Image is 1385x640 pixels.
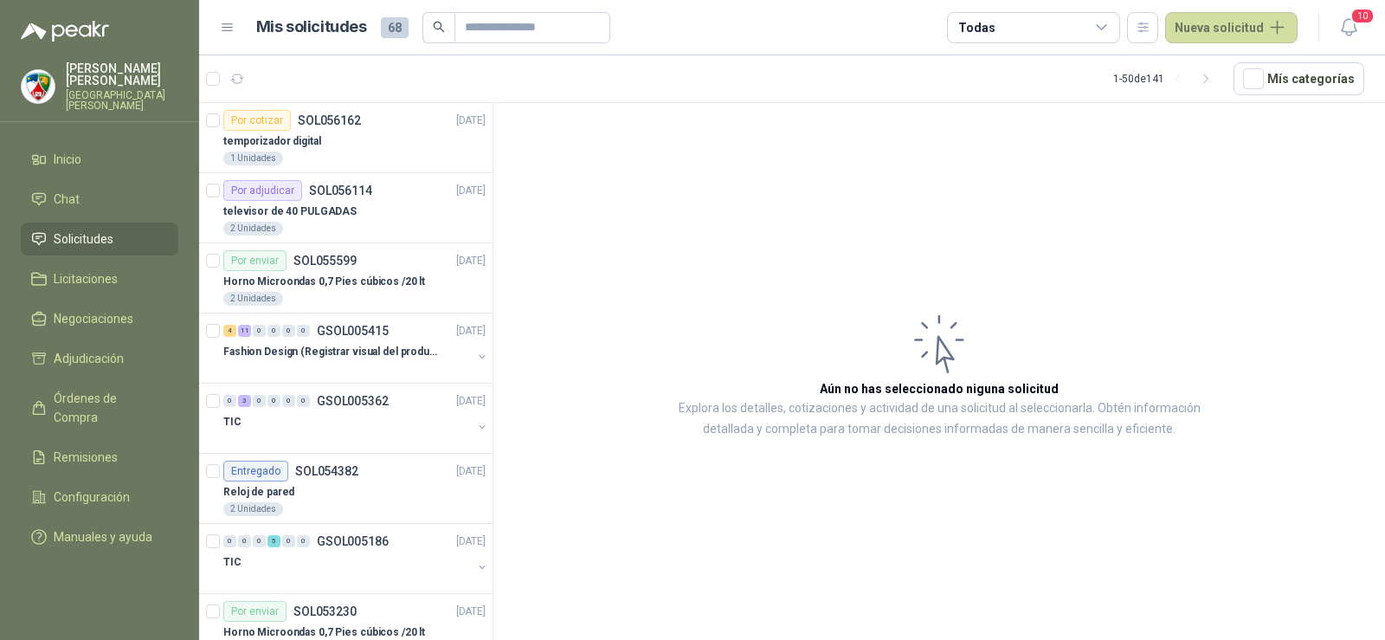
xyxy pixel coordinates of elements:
p: [DATE] [456,533,486,550]
p: [GEOGRAPHIC_DATA][PERSON_NAME] [66,90,178,111]
p: SOL054382 [295,465,358,477]
a: Solicitudes [21,223,178,255]
div: 0 [297,325,310,337]
button: Mís categorías [1234,62,1364,95]
p: [DATE] [456,393,486,410]
p: GSOL005362 [317,395,389,407]
p: [DATE] [456,113,486,129]
p: Fashion Design (Registrar visual del producto) [223,344,439,360]
p: temporizador digital [223,133,321,150]
a: Por cotizarSOL056162[DATE] temporizador digital1 Unidades [199,103,493,173]
p: [DATE] [456,253,486,269]
span: 68 [381,17,409,38]
div: 0 [223,535,236,547]
img: Logo peakr [21,21,109,42]
h1: Mis solicitudes [256,15,367,40]
p: Horno Microondas 0,7 Pies cúbicos /20 lt [223,274,425,290]
div: Por adjudicar [223,180,302,201]
h3: Aún no has seleccionado niguna solicitud [820,379,1059,398]
span: Licitaciones [54,269,118,288]
p: televisor de 40 PULGADAS [223,204,357,220]
div: 0 [267,395,280,407]
a: 4 11 0 0 0 0 GSOL005415[DATE] Fashion Design (Registrar visual del producto) [223,320,489,376]
p: SOL053230 [293,605,357,617]
span: 10 [1350,8,1375,24]
span: Chat [54,190,80,209]
div: 1 - 50 de 141 [1113,65,1220,93]
div: Por cotizar [223,110,291,131]
div: 0 [253,535,266,547]
div: 0 [297,395,310,407]
span: Órdenes de Compra [54,389,162,427]
span: Configuración [54,488,130,507]
p: SOL056114 [309,184,372,197]
span: search [433,21,445,33]
span: Inicio [54,150,81,169]
button: 10 [1333,12,1364,43]
p: [DATE] [456,604,486,620]
div: 5 [267,535,280,547]
a: Configuración [21,481,178,514]
div: 0 [253,325,266,337]
div: 3 [238,395,251,407]
p: SOL055599 [293,255,357,267]
div: 0 [297,535,310,547]
div: 4 [223,325,236,337]
div: 2 Unidades [223,222,283,236]
div: 0 [282,395,295,407]
a: 0 3 0 0 0 0 GSOL005362[DATE] TIC [223,391,489,446]
a: Negociaciones [21,302,178,335]
div: Entregado [223,461,288,482]
div: 0 [238,535,251,547]
a: Chat [21,183,178,216]
div: 2 Unidades [223,292,283,306]
a: Manuales y ayuda [21,520,178,553]
a: Remisiones [21,441,178,474]
div: Todas [958,18,995,37]
p: TIC [223,554,242,571]
a: Licitaciones [21,262,178,295]
a: Adjudicación [21,342,178,375]
p: GSOL005186 [317,535,389,547]
div: 0 [282,325,295,337]
img: Company Logo [22,70,55,103]
p: GSOL005415 [317,325,389,337]
div: 0 [267,325,280,337]
div: Por enviar [223,601,287,622]
a: 0 0 0 5 0 0 GSOL005186[DATE] TIC [223,531,489,586]
a: EntregadoSOL054382[DATE] Reloj de pared2 Unidades [199,454,493,524]
span: Adjudicación [54,349,124,368]
div: 0 [223,395,236,407]
span: Negociaciones [54,309,133,328]
p: SOL056162 [298,114,361,126]
a: Inicio [21,143,178,176]
span: Remisiones [54,448,118,467]
div: 0 [282,535,295,547]
a: Por enviarSOL055599[DATE] Horno Microondas 0,7 Pies cúbicos /20 lt2 Unidades [199,243,493,314]
p: Reloj de pared [223,484,294,501]
span: Solicitudes [54,229,113,249]
div: Por enviar [223,250,287,271]
p: Explora los detalles, cotizaciones y actividad de una solicitud al seleccionarla. Obtén informaci... [667,398,1212,440]
p: TIC [223,414,242,430]
span: Manuales y ayuda [54,527,152,546]
div: 0 [253,395,266,407]
p: [DATE] [456,323,486,339]
div: 2 Unidades [223,502,283,516]
button: Nueva solicitud [1165,12,1298,43]
a: Por adjudicarSOL056114[DATE] televisor de 40 PULGADAS2 Unidades [199,173,493,243]
p: [DATE] [456,463,486,480]
a: Órdenes de Compra [21,382,178,434]
p: [PERSON_NAME] [PERSON_NAME] [66,62,178,87]
div: 11 [238,325,251,337]
div: 1 Unidades [223,152,283,165]
p: [DATE] [456,183,486,199]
